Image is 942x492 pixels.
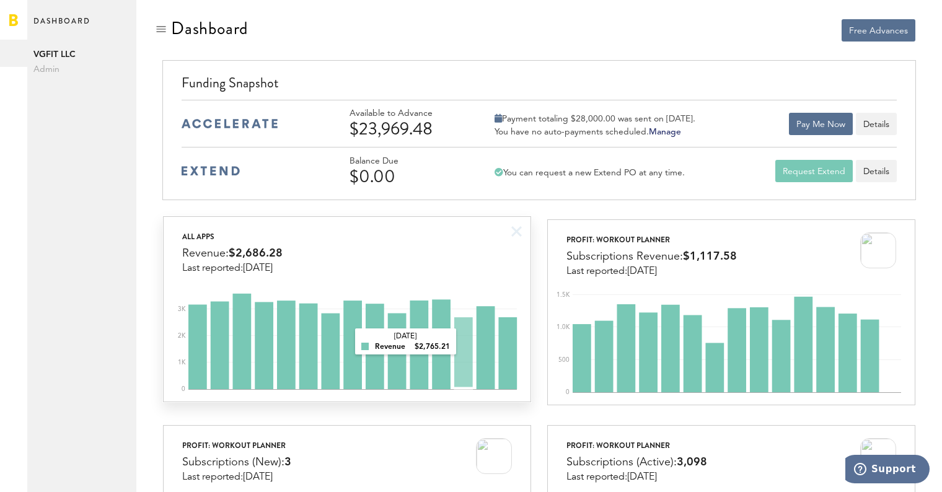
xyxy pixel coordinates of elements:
div: Subscriptions (New): [182,453,291,472]
div: Balance Due [350,156,467,167]
div: All apps [182,229,283,244]
text: 0 [182,386,185,392]
text: 0 [566,389,570,395]
img: 100x100bb_jssXdTp.jpg [476,438,512,474]
img: extend-medium-blue-logo.svg [182,166,240,176]
button: Request Extend [775,160,853,182]
span: 3 [284,457,291,468]
text: 1.0K [557,324,570,330]
div: Last reported: [182,263,283,274]
span: [DATE] [243,472,273,482]
div: $0.00 [350,167,467,187]
div: You can request a new Extend PO at any time. [495,167,685,178]
text: 1.5K [557,292,570,298]
div: You have no auto-payments scheduled. [495,126,695,138]
text: 500 [558,357,570,363]
text: 3K [178,306,186,312]
span: 3,098 [677,457,707,468]
div: ProFit: Workout Planner [182,438,291,453]
div: Subscriptions Revenue: [566,247,737,266]
span: [DATE] [627,266,657,276]
div: Revenue: [182,244,283,263]
img: 100x100bb_jssXdTp.jpg [860,232,896,268]
span: Admin [33,62,130,77]
span: $2,686.28 [229,248,283,259]
div: Payment totaling $28,000.00 was sent on [DATE]. [495,113,695,125]
iframe: Opens a widget where you can find more information [845,455,930,486]
span: [DATE] [243,263,273,273]
span: [DATE] [627,472,657,482]
div: $23,969.48 [350,119,467,139]
div: ProFit: Workout Planner [566,438,707,453]
button: Pay Me Now [789,113,853,135]
div: Dashboard [171,19,248,38]
a: Details [856,160,897,182]
span: $1,117.58 [683,251,737,262]
text: 2K [178,333,186,339]
span: VGFIT LLC [33,47,130,62]
div: Last reported: [182,472,291,483]
div: Last reported: [566,266,737,277]
a: Manage [649,128,681,136]
div: ProFit: Workout Planner [566,232,737,247]
button: Free Advances [842,19,915,42]
button: Details [856,113,897,135]
img: 100x100bb_jssXdTp.jpg [860,438,896,474]
div: Funding Snapshot [182,73,896,100]
span: Dashboard [33,14,90,40]
img: accelerate-medium-blue-logo.svg [182,119,278,128]
div: Available to Advance [350,108,467,119]
text: 1K [178,359,186,366]
div: Last reported: [566,472,707,483]
div: Subscriptions (Active): [566,453,707,472]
